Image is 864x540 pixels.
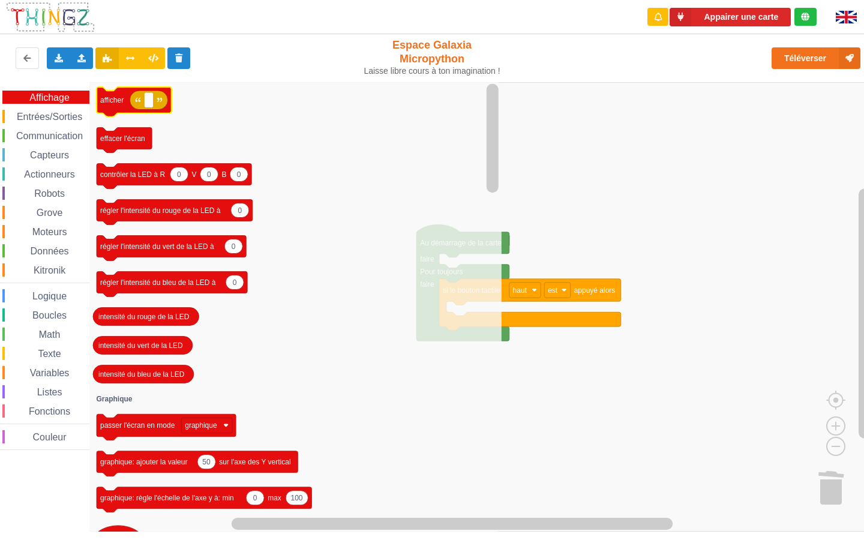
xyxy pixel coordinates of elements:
text: 0 [253,494,257,502]
span: Math [37,329,62,340]
text: 0 [237,170,241,179]
text: 0 [238,206,242,215]
span: Listes [35,387,64,397]
span: Variables [28,368,71,378]
button: Téléverser [772,47,860,69]
img: thingz_logo.png [5,1,95,33]
text: max [268,494,281,502]
text: 0 [207,170,211,179]
text: 50 [202,458,211,466]
button: Appairer une carte [670,8,791,26]
text: V [192,170,197,179]
span: Moteurs [31,227,69,237]
text: intensité du vert de la LED [98,341,183,350]
img: gb.png [836,11,857,23]
span: Texte [36,349,62,359]
text: effacer l'écran [100,134,145,143]
span: Communication [14,131,85,141]
text: régler l'intensité du vert de la LED à [100,242,214,251]
text: sur l'axe des Y vertical [219,458,290,466]
text: intensité du bleu de la LED [98,370,185,379]
span: Logique [31,291,68,301]
span: Couleur [31,432,68,442]
text: graphique: ajouter la valeur [100,458,187,466]
text: graphique [185,421,217,430]
text: passer l'écran en mode [100,421,175,430]
span: Robots [32,188,67,199]
text: régler l'intensité du bleu de la LED à [100,278,216,287]
text: Graphique [97,395,133,403]
span: Entrées/Sorties [15,112,84,122]
text: 0 [177,170,181,179]
span: Kitronik [32,265,67,275]
span: Affichage [28,92,71,103]
text: 0 [232,242,236,251]
span: Capteurs [28,150,71,160]
text: est [548,286,558,295]
div: Tu es connecté au serveur de création de Thingz [794,8,817,26]
text: régler l'intensité du rouge de la LED à [100,206,221,215]
text: afficher [100,96,124,104]
text: haut [513,286,527,295]
span: Grove [35,208,65,218]
text: contrôler la LED à R [100,170,165,179]
div: Laisse libre cours à ton imagination ! [359,66,506,76]
div: Espace Galaxia Micropython [359,38,506,76]
text: 100 [290,494,302,502]
span: Données [29,246,71,256]
span: Actionneurs [22,169,77,179]
text: graphique: règle l'échelle de l'axe y à: min [100,494,234,502]
text: intensité du rouge de la LED [98,313,190,321]
text: 0 [233,278,237,287]
text: B [222,170,227,179]
span: Boucles [31,310,68,320]
text: appuyé alors [574,286,616,295]
span: Fonctions [27,406,72,416]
